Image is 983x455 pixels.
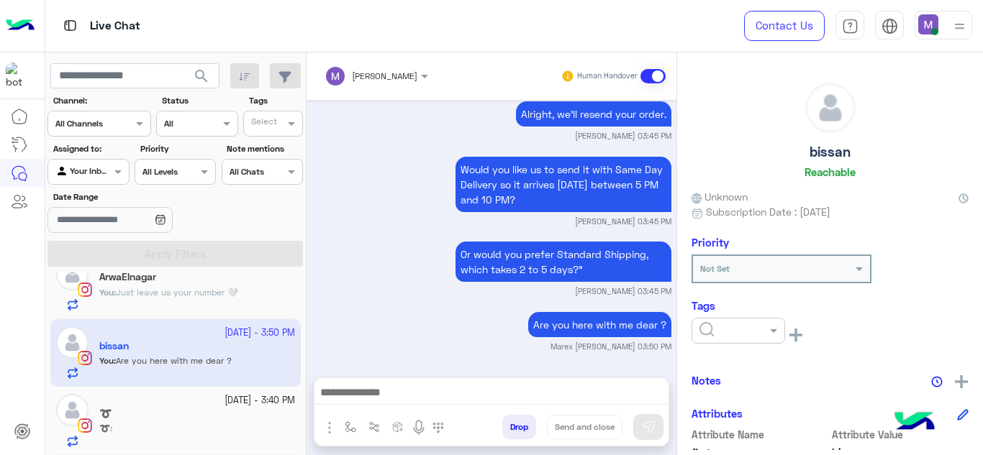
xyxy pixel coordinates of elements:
[90,17,140,36] p: Live Chat
[386,415,410,438] button: create order
[810,144,851,160] h5: bissan
[99,408,112,420] h5: ➰
[805,165,856,178] h6: Reachable
[744,11,825,41] a: Contact Us
[955,375,968,388] img: add
[516,101,671,127] p: 28/9/2025, 3:45 PM
[931,376,943,387] img: notes
[502,415,536,439] button: Drop
[918,14,938,35] img: userImage
[193,68,210,85] span: search
[162,94,236,107] label: Status
[53,142,127,155] label: Assigned to:
[99,271,156,283] h5: ArwaElnagar
[368,421,380,433] img: Trigger scenario
[692,407,743,420] h6: Attributes
[832,427,969,442] span: Attribute Value
[835,11,864,41] a: tab
[528,312,671,337] p: 28/9/2025, 3:50 PM
[547,415,622,439] button: Send and close
[806,83,855,132] img: defaultAdmin.png
[99,287,114,298] span: You
[140,142,214,155] label: Priority
[99,287,116,298] b: :
[692,427,829,442] span: Attribute Name
[339,415,363,438] button: select flow
[456,157,671,212] p: 28/9/2025, 3:45 PM
[184,63,219,94] button: search
[116,287,238,298] span: Just leave us your number 🤍
[99,423,112,433] b: :
[352,70,417,81] span: [PERSON_NAME]
[456,242,671,282] p: 28/9/2025, 3:45 PM
[577,70,638,82] small: Human Handover
[706,204,830,219] span: Subscription Date : [DATE]
[410,419,427,436] img: send voice note
[392,421,404,433] img: create order
[889,397,940,448] img: hulul-logo.png
[227,142,301,155] label: Note mentions
[641,420,656,434] img: send message
[47,241,303,267] button: Apply Filters
[575,216,671,227] small: [PERSON_NAME] 03:45 PM
[99,423,110,433] span: ➰
[432,422,444,433] img: make a call
[6,11,35,41] img: Logo
[700,263,730,274] b: Not Set
[692,299,969,312] h6: Tags
[692,236,729,249] h6: Priority
[53,190,214,203] label: Date Range
[951,17,969,35] img: profile
[249,94,302,107] label: Tags
[78,418,92,433] img: Instagram
[842,18,859,35] img: tab
[882,18,898,35] img: tab
[345,421,356,433] img: select flow
[56,258,89,290] img: defaultAdmin.png
[225,394,295,408] small: [DATE] - 3:40 PM
[575,285,671,297] small: [PERSON_NAME] 03:45 PM
[321,419,338,436] img: send attachment
[6,63,32,88] img: 317874714732967
[692,374,721,387] h6: Notes
[551,341,671,352] small: Marex [PERSON_NAME] 03:50 PM
[363,415,386,438] button: Trigger scenario
[61,17,79,35] img: tab
[56,394,89,426] img: defaultAdmin.png
[249,115,277,132] div: Select
[53,94,150,107] label: Channel:
[575,130,671,142] small: [PERSON_NAME] 03:45 PM
[692,189,748,204] span: Unknown
[78,282,92,297] img: Instagram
